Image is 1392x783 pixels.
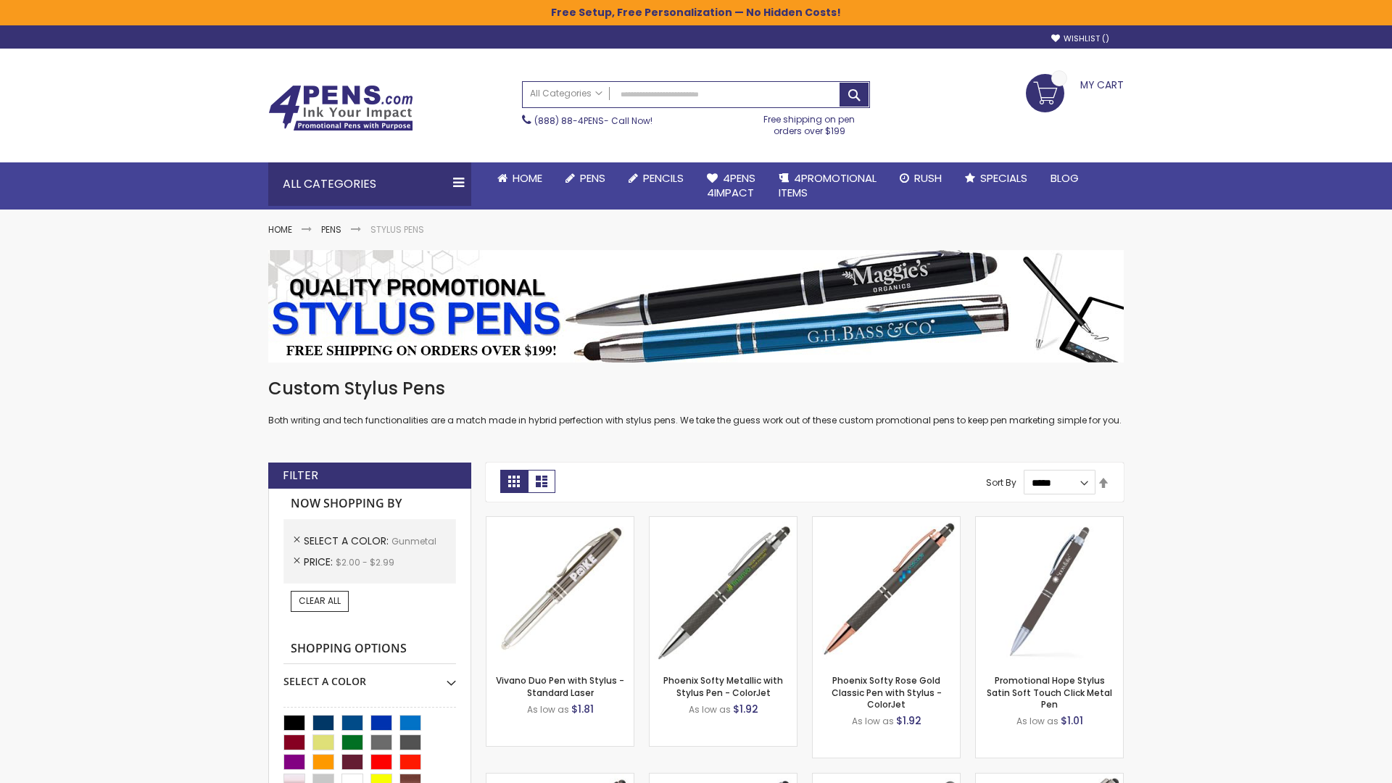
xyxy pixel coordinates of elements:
strong: Shopping Options [283,634,456,665]
a: Phoenix Softy Metallic with Stylus Pen - ColorJet [663,674,783,698]
a: Pens [321,223,341,236]
img: Phoenix Softy Rose Gold Classic Pen with Stylus - ColorJet-Gunmetal [813,517,960,664]
a: Pens [554,162,617,194]
a: All Categories [523,82,610,106]
span: $1.01 [1061,713,1083,728]
a: Phoenix Softy Metallic with Stylus Pen - ColorJet-Gunmetal [650,516,797,529]
a: Home [268,223,292,236]
span: Blog [1051,170,1079,186]
img: Phoenix Softy Metallic with Stylus Pen - ColorJet-Gunmetal [650,517,797,664]
a: Blog [1039,162,1090,194]
a: (888) 88-4PENS [534,115,604,127]
a: Clear All [291,591,349,611]
span: - Call Now! [534,115,652,127]
a: 4Pens4impact [695,162,767,210]
span: As low as [689,703,731,716]
strong: Stylus Pens [370,223,424,236]
span: $2.00 - $2.99 [336,556,394,568]
span: Clear All [299,594,341,607]
div: All Categories [268,162,471,206]
a: Specials [953,162,1039,194]
img: 4Pens Custom Pens and Promotional Products [268,85,413,131]
a: Rush [888,162,953,194]
strong: Grid [500,470,528,493]
a: Pencils [617,162,695,194]
span: Pens [580,170,605,186]
span: Gunmetal [391,535,436,547]
span: Select A Color [304,534,391,548]
strong: Filter [283,468,318,484]
span: Rush [914,170,942,186]
a: Wishlist [1051,33,1109,44]
img: Stylus Pens [268,250,1124,362]
h1: Custom Stylus Pens [268,377,1124,400]
span: $1.92 [733,702,758,716]
a: Vivano Duo Pen with Stylus - Standard Laser [496,674,624,698]
span: 4PROMOTIONAL ITEMS [779,170,877,200]
span: Specials [980,170,1027,186]
div: Free shipping on pen orders over $199 [749,108,871,137]
a: Phoenix Softy Rose Gold Classic Pen with Stylus - ColorJet-Gunmetal [813,516,960,529]
a: 4PROMOTIONALITEMS [767,162,888,210]
a: Vivano Duo Pen with Stylus - Standard Laser-Gunmetal [486,516,634,529]
span: Pencils [643,170,684,186]
label: Sort By [986,476,1016,489]
span: Home [513,170,542,186]
img: Vivano Duo Pen with Stylus - Standard Laser-Gunmetal [486,517,634,664]
div: Select A Color [283,664,456,689]
a: Phoenix Softy Rose Gold Classic Pen with Stylus - ColorJet [832,674,942,710]
span: $1.81 [571,702,594,716]
span: As low as [1016,715,1058,727]
a: Home [486,162,554,194]
span: 4Pens 4impact [707,170,755,200]
span: $1.92 [896,713,921,728]
a: Promotional Hope Stylus Satin Soft Touch Click Metal Pen-Gunmetal [976,516,1123,529]
img: Promotional Hope Stylus Satin Soft Touch Click Metal Pen-Gunmetal [976,517,1123,664]
span: As low as [852,715,894,727]
div: Both writing and tech functionalities are a match made in hybrid perfection with stylus pens. We ... [268,377,1124,427]
span: All Categories [530,88,602,99]
strong: Now Shopping by [283,489,456,519]
span: Price [304,555,336,569]
span: As low as [527,703,569,716]
a: Promotional Hope Stylus Satin Soft Touch Click Metal Pen [987,674,1112,710]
